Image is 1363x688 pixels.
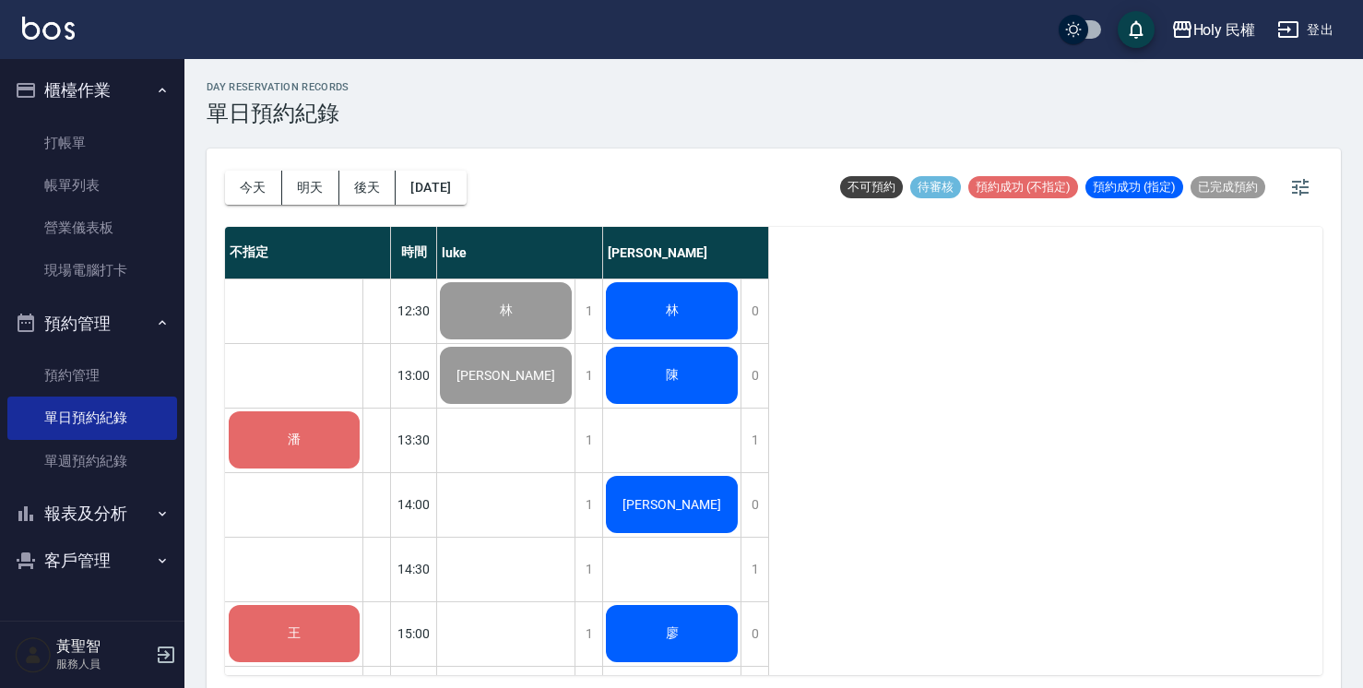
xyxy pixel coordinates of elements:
div: 0 [741,279,768,343]
button: 預約管理 [7,300,177,348]
div: 15:00 [391,601,437,666]
button: save [1118,11,1155,48]
button: [DATE] [396,171,466,205]
h3: 單日預約紀錄 [207,101,350,126]
div: 不指定 [225,227,391,279]
div: 14:00 [391,472,437,537]
div: Holy 民權 [1193,18,1256,42]
button: 明天 [282,171,339,205]
div: 14:30 [391,537,437,601]
img: Person [15,636,52,673]
div: 1 [575,538,602,601]
p: 服務人員 [56,656,150,672]
div: 12:30 [391,279,437,343]
span: 預約成功 (指定) [1085,179,1183,196]
span: 不可預約 [840,179,903,196]
span: 待審核 [910,179,961,196]
div: 13:00 [391,343,437,408]
span: 陳 [662,367,682,384]
h2: day Reservation records [207,81,350,93]
div: 1 [575,344,602,408]
button: 今天 [225,171,282,205]
a: 營業儀表板 [7,207,177,249]
a: 單週預約紀錄 [7,440,177,482]
div: 1 [575,279,602,343]
button: 報表及分析 [7,490,177,538]
button: 客戶管理 [7,537,177,585]
div: 0 [741,344,768,408]
div: 1 [741,409,768,472]
a: 預約管理 [7,354,177,397]
div: luke [437,227,603,279]
img: Logo [22,17,75,40]
span: [PERSON_NAME] [619,497,725,512]
button: Holy 民權 [1164,11,1263,49]
a: 帳單列表 [7,164,177,207]
div: 1 [575,409,602,472]
button: 櫃檯作業 [7,66,177,114]
div: 1 [741,538,768,601]
span: 潘 [284,432,304,448]
span: 已完成預約 [1191,179,1265,196]
a: 打帳單 [7,122,177,164]
span: 廖 [662,625,682,642]
span: 林 [662,302,682,319]
h5: 黃聖智 [56,637,150,656]
button: 登出 [1270,13,1341,47]
span: [PERSON_NAME] [453,368,559,383]
div: 0 [741,602,768,666]
div: 1 [575,602,602,666]
div: 13:30 [391,408,437,472]
span: 林 [496,302,516,319]
div: [PERSON_NAME] [603,227,769,279]
span: 王 [284,625,304,642]
a: 現場電腦打卡 [7,249,177,291]
div: 0 [741,473,768,537]
div: 時間 [391,227,437,279]
span: 預約成功 (不指定) [968,179,1078,196]
button: 後天 [339,171,397,205]
a: 單日預約紀錄 [7,397,177,439]
div: 1 [575,473,602,537]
